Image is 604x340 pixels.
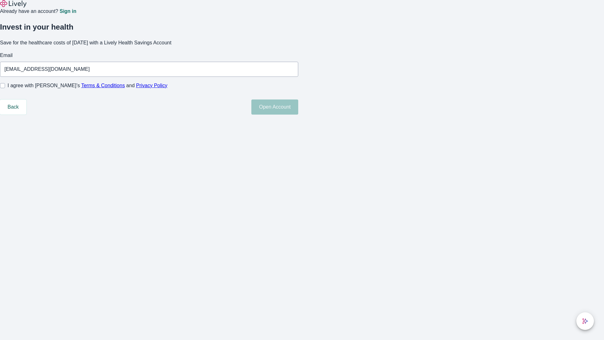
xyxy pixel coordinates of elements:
svg: Lively AI Assistant [582,318,588,324]
a: Terms & Conditions [81,83,125,88]
span: I agree with [PERSON_NAME]’s and [8,82,167,89]
a: Sign in [59,9,76,14]
a: Privacy Policy [136,83,168,88]
button: chat [576,312,594,330]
